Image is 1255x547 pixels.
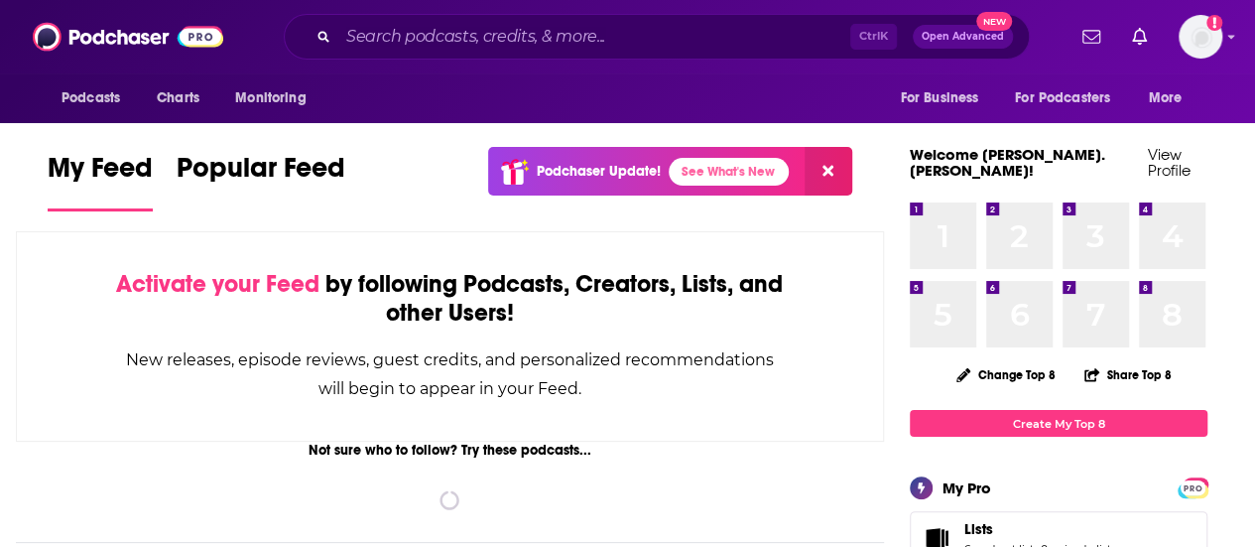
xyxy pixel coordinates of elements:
[964,520,1116,538] a: Lists
[144,79,211,117] a: Charts
[1181,479,1204,494] a: PRO
[177,151,345,211] a: Popular Feed
[116,270,784,328] div: by following Podcasts, Creators, Lists, and other Users!
[850,24,897,50] span: Ctrl K
[942,479,991,497] div: My Pro
[1179,15,1222,59] img: User Profile
[913,25,1013,49] button: Open AdvancedNew
[1149,84,1183,112] span: More
[1002,79,1139,117] button: open menu
[48,151,153,211] a: My Feed
[235,84,306,112] span: Monitoring
[900,84,978,112] span: For Business
[1135,79,1207,117] button: open menu
[116,269,319,299] span: Activate your Feed
[910,410,1207,437] a: Create My Top 8
[33,18,223,56] img: Podchaser - Follow, Share and Rate Podcasts
[48,151,153,197] span: My Feed
[922,32,1004,42] span: Open Advanced
[976,12,1012,31] span: New
[116,345,784,403] div: New releases, episode reviews, guest credits, and personalized recommendations will begin to appe...
[910,145,1105,180] a: Welcome [PERSON_NAME].[PERSON_NAME]!
[157,84,199,112] span: Charts
[338,21,850,53] input: Search podcasts, credits, & more...
[1124,20,1155,54] a: Show notifications dropdown
[62,84,120,112] span: Podcasts
[944,362,1067,387] button: Change Top 8
[964,520,993,538] span: Lists
[1206,15,1222,31] svg: Add a profile image
[669,158,789,186] a: See What's New
[1148,145,1191,180] a: View Profile
[537,163,661,180] p: Podchaser Update!
[1074,20,1108,54] a: Show notifications dropdown
[48,79,146,117] button: open menu
[221,79,331,117] button: open menu
[177,151,345,197] span: Popular Feed
[284,14,1030,60] div: Search podcasts, credits, & more...
[1179,15,1222,59] span: Logged in as hannah.bishop
[1015,84,1110,112] span: For Podcasters
[1181,480,1204,495] span: PRO
[16,442,884,459] div: Not sure who to follow? Try these podcasts...
[1083,355,1173,394] button: Share Top 8
[886,79,1003,117] button: open menu
[1179,15,1222,59] button: Show profile menu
